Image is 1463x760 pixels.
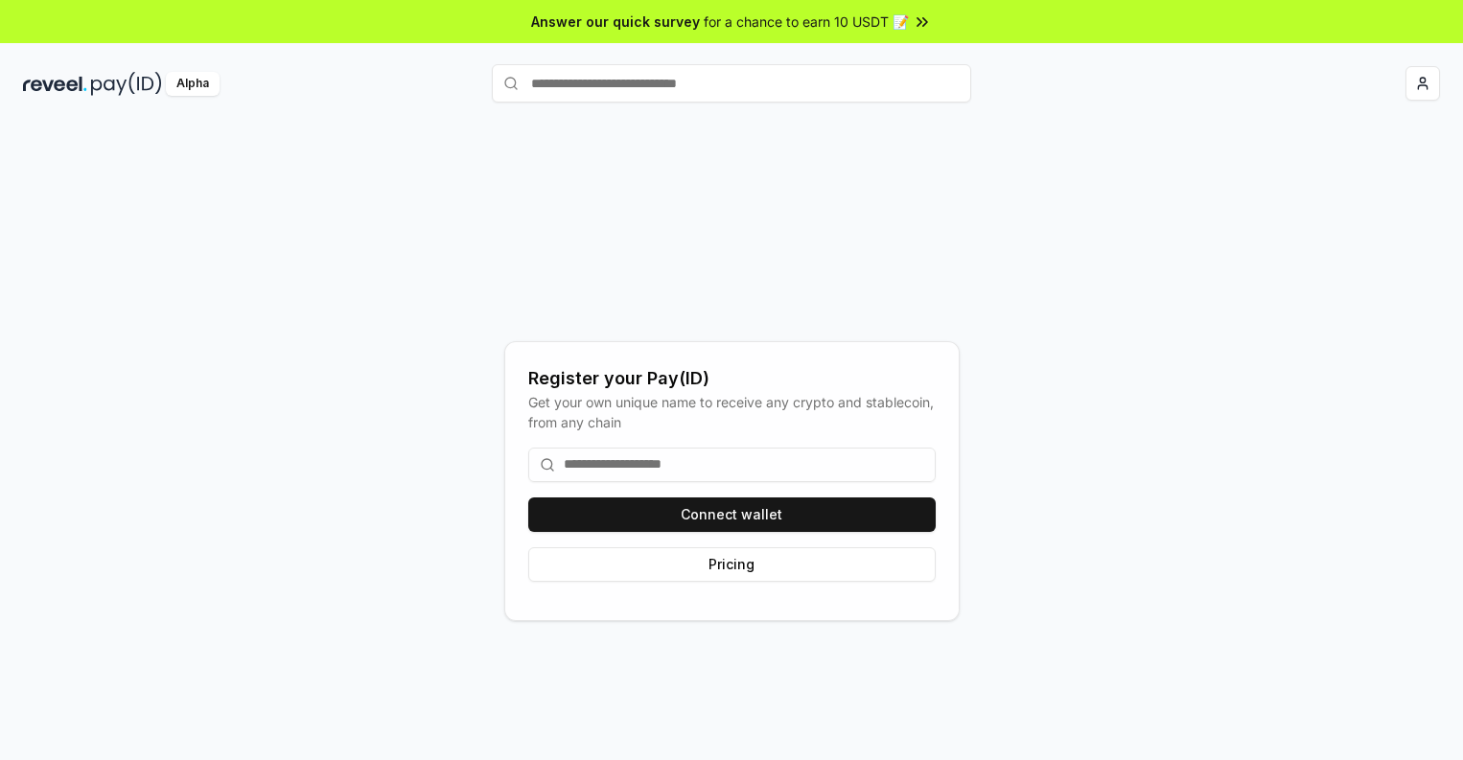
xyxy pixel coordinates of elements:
span: Answer our quick survey [531,12,700,32]
button: Connect wallet [528,497,936,532]
img: reveel_dark [23,72,87,96]
button: Pricing [528,547,936,582]
div: Alpha [166,72,220,96]
div: Get your own unique name to receive any crypto and stablecoin, from any chain [528,392,936,432]
div: Register your Pay(ID) [528,365,936,392]
span: for a chance to earn 10 USDT 📝 [704,12,909,32]
img: pay_id [91,72,162,96]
